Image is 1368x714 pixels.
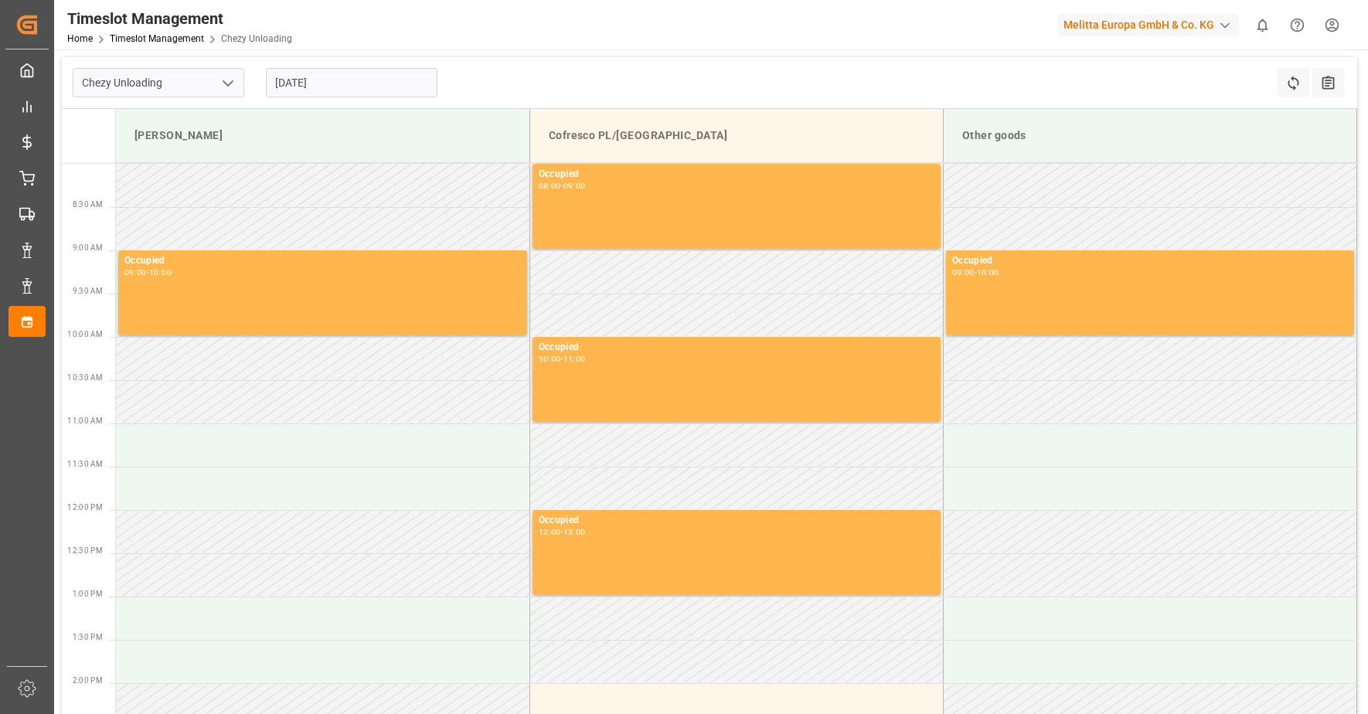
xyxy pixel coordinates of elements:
span: 11:00 AM [67,416,103,425]
span: 1:30 PM [73,633,103,641]
div: 12:00 [539,529,561,535]
div: 10:00 [539,355,561,362]
div: Occupied [124,253,521,269]
span: 12:30 PM [67,546,103,555]
div: 13:00 [563,529,586,535]
a: Timeslot Management [110,33,204,44]
span: 1:00 PM [73,590,103,598]
div: Occupied [539,340,934,355]
span: 9:00 AM [73,243,103,252]
div: - [147,269,149,276]
div: - [560,355,563,362]
div: 09:00 [563,182,586,189]
div: - [560,529,563,535]
input: Type to search/select [73,68,244,97]
span: 9:30 AM [73,287,103,295]
div: - [975,269,977,276]
div: Cofresco PL/[GEOGRAPHIC_DATA] [543,121,931,150]
div: Melitta Europa GmbH & Co. KG [1057,14,1239,36]
span: 11:30 AM [67,460,103,468]
span: 10:00 AM [67,330,103,338]
input: DD-MM-YYYY [266,68,437,97]
div: 10:00 [149,269,172,276]
div: Other goods [956,121,1344,150]
div: 09:00 [952,269,975,276]
div: Timeslot Management [67,7,292,30]
span: 10:30 AM [67,373,103,382]
div: 10:00 [977,269,999,276]
div: Occupied [539,167,934,182]
div: [PERSON_NAME] [128,121,517,150]
span: 12:00 PM [67,503,103,512]
span: 2:00 PM [73,676,103,685]
button: Melitta Europa GmbH & Co. KG [1057,10,1245,39]
div: Occupied [952,253,1348,269]
button: open menu [216,71,239,95]
div: - [560,182,563,189]
div: 11:00 [563,355,586,362]
div: 08:00 [539,182,561,189]
div: Occupied [539,513,934,529]
div: 09:00 [124,269,147,276]
button: Help Center [1280,8,1315,42]
span: 8:30 AM [73,200,103,209]
button: show 0 new notifications [1245,8,1280,42]
a: Home [67,33,93,44]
